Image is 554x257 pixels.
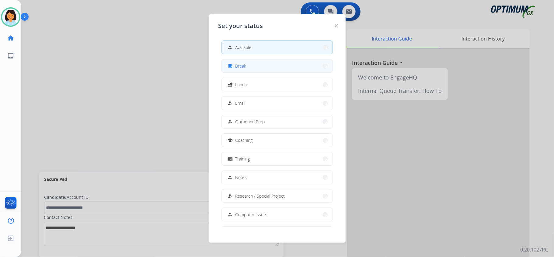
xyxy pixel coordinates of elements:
[222,208,333,221] button: Computer Issue
[222,59,333,72] button: Break
[222,115,333,128] button: Outbound Prep
[228,138,233,143] mat-icon: school
[7,52,14,59] mat-icon: inbox
[235,81,247,88] span: Lunch
[235,63,246,69] span: Break
[235,193,285,199] span: Research / Special Project
[235,100,246,106] span: Email
[228,175,233,180] mat-icon: how_to_reg
[228,119,233,124] mat-icon: how_to_reg
[235,156,250,162] span: Training
[222,171,333,184] button: Notes
[222,189,333,202] button: Research / Special Project
[235,118,265,125] span: Outbound Prep
[222,41,333,54] button: Available
[222,78,333,91] button: Lunch
[228,45,233,50] mat-icon: how_to_reg
[7,34,14,42] mat-icon: home
[222,227,333,240] button: Internet Issue
[222,134,333,147] button: Coaching
[235,137,253,143] span: Coaching
[228,100,233,106] mat-icon: how_to_reg
[228,193,233,199] mat-icon: how_to_reg
[335,24,338,27] img: close-button
[228,156,233,161] mat-icon: menu_book
[228,212,233,217] mat-icon: how_to_reg
[235,211,266,218] span: Computer Issue
[222,97,333,110] button: Email
[218,22,263,30] span: Set your status
[235,44,252,51] span: Available
[228,63,233,69] mat-icon: free_breakfast
[520,246,548,253] p: 0.20.1027RC
[2,9,19,26] img: avatar
[235,174,247,181] span: Notes
[228,82,233,87] mat-icon: fastfood
[222,152,333,165] button: Training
